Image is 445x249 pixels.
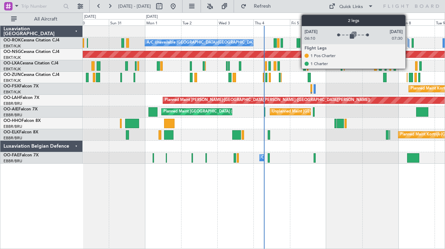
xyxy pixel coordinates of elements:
div: [DATE] [146,14,158,20]
div: Planned Maint [PERSON_NAME]-[GEOGRAPHIC_DATA][PERSON_NAME] ([GEOGRAPHIC_DATA][PERSON_NAME]) [165,95,370,106]
button: All Aircraft [8,14,75,25]
a: OO-FSXFalcon 7X [3,84,39,88]
div: Wed 3 [217,19,253,25]
span: OO-LAH [3,96,20,100]
div: Sun 31 [109,19,145,25]
div: Thu 4 [253,19,290,25]
div: Quick Links [339,3,363,10]
span: OO-HHO [3,119,22,123]
span: [DATE] - [DATE] [118,3,151,9]
a: EBBR/BRU [3,124,22,129]
span: OO-AIE [3,107,18,111]
button: Quick Links [325,1,377,12]
div: Tue 2 [181,19,217,25]
div: A/C Unavailable [GEOGRAPHIC_DATA]-[GEOGRAPHIC_DATA] [147,38,258,48]
a: EBBR/BRU [3,158,22,164]
div: Sun 7 [362,19,398,25]
a: OO-AIEFalcon 7X [3,107,38,111]
span: Refresh [248,4,277,9]
input: Trip Number [21,1,61,11]
a: OO-NSGCessna Citation CJ4 [3,50,59,54]
a: EBKT/KJK [3,90,21,95]
a: EBKT/KJK [3,55,21,60]
span: OO-FAE [3,153,19,157]
a: OO-HHOFalcon 8X [3,119,41,123]
div: Owner Melsbroek Air Base [261,153,309,163]
span: OO-ELK [3,130,19,134]
div: Fri 5 [290,19,326,25]
a: EBBR/BRU [3,101,22,106]
a: EBKT/KJK [3,78,21,83]
div: Sat 30 [73,19,109,25]
span: OO-FSX [3,84,19,88]
a: EBKT/KJK [3,44,21,49]
a: EBBR/BRU [3,112,22,118]
span: OO-ROK [3,38,21,42]
a: OO-ROKCessna Citation CJ4 [3,38,59,42]
a: OO-ELKFalcon 8X [3,130,38,134]
div: Mon 1 [145,19,181,25]
div: Mon 8 [398,19,435,25]
div: Planned Maint [GEOGRAPHIC_DATA] ([GEOGRAPHIC_DATA]) [163,107,273,117]
span: All Aircraft [18,17,73,22]
button: Refresh [237,1,279,12]
span: OO-ZUN [3,73,21,77]
a: OO-LAHFalcon 7X [3,96,39,100]
span: OO-NSG [3,50,21,54]
a: EBBR/BRU [3,135,22,141]
div: Unplanned Maint [GEOGRAPHIC_DATA] ([GEOGRAPHIC_DATA] National) [272,107,403,117]
span: OO-LXA [3,61,20,65]
div: [DATE] [84,14,96,20]
a: OO-FAEFalcon 7X [3,153,39,157]
a: OO-LXACessna Citation CJ4 [3,61,58,65]
div: Sat 6 [326,19,362,25]
a: OO-ZUNCessna Citation CJ4 [3,73,59,77]
a: EBKT/KJK [3,67,21,72]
